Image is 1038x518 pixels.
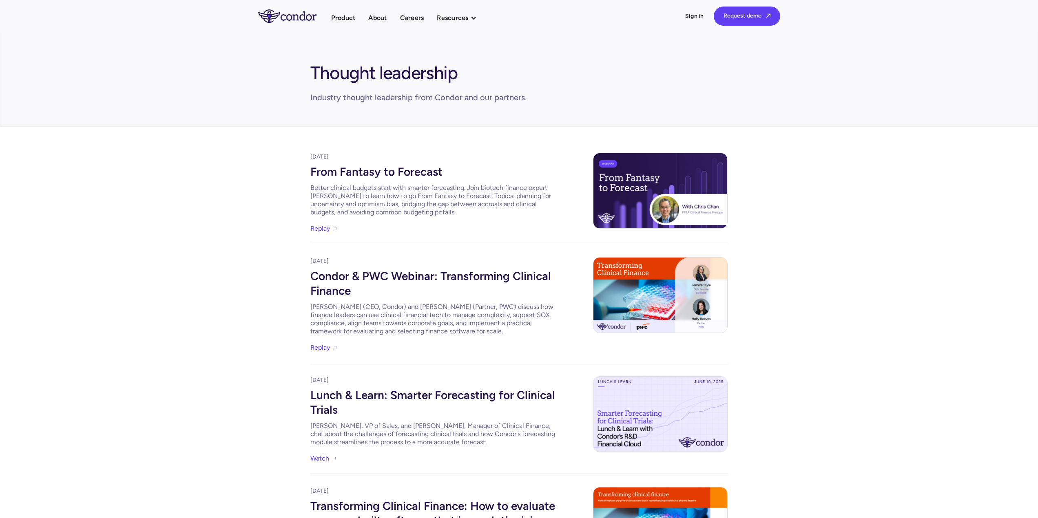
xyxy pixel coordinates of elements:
[331,12,356,23] a: Product
[685,12,704,20] a: Sign in
[310,422,555,446] div: [PERSON_NAME], VP of Sales, and [PERSON_NAME], Manager of Clinical Finance, chat about the challe...
[310,58,458,84] h1: Thought leadership
[310,161,555,216] a: From Fantasy to ForecastBetter clinical budgets start with smarter forecasting. Join biotech fina...
[368,12,387,23] a: About
[437,12,468,23] div: Resources
[310,184,555,216] div: Better clinical budgets start with smarter forecasting. Join biotech finance expert [PERSON_NAME]...
[310,487,555,495] div: [DATE]
[310,223,330,234] a: Replay
[310,303,555,335] div: [PERSON_NAME] (CEO, Condor) and [PERSON_NAME] (Partner, PWC) discuss how finance leaders can use ...
[714,7,780,26] a: Request demo
[310,384,555,419] div: Lunch & Learn: Smarter Forecasting for Clinical Trials
[310,257,555,265] div: [DATE]
[310,384,555,446] a: Lunch & Learn: Smarter Forecasting for Clinical Trials[PERSON_NAME], VP of Sales, and [PERSON_NAM...
[310,153,555,161] div: [DATE]
[437,12,485,23] div: Resources
[310,376,555,384] div: [DATE]
[258,9,331,22] a: home
[310,265,555,300] div: Condor & PWC Webinar: Transforming Clinical Finance
[766,13,770,18] span: 
[310,161,555,181] div: From Fantasy to Forecast
[310,92,527,103] div: Industry thought leadership from Condor and our partners.
[310,342,330,353] a: Replay
[310,453,329,464] a: Watch
[400,12,424,23] a: Careers
[310,265,555,335] a: Condor & PWC Webinar: Transforming Clinical Finance[PERSON_NAME] (CEO, Condor) and [PERSON_NAME] ...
